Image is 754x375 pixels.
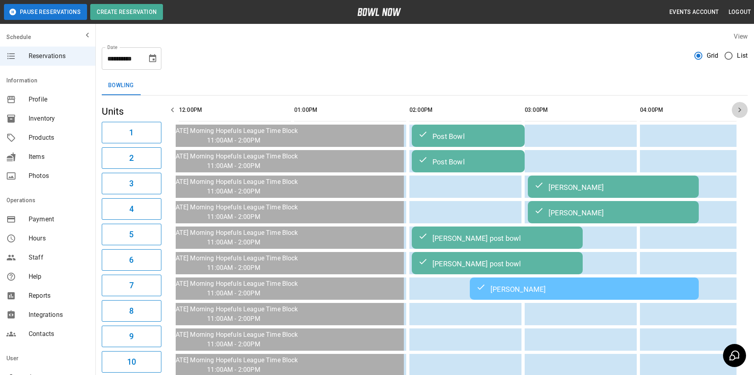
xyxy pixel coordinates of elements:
[129,254,134,266] h6: 6
[102,300,161,322] button: 8
[29,253,89,262] span: Staff
[29,95,89,104] span: Profile
[129,126,134,139] h6: 1
[707,51,719,61] span: Grid
[102,326,161,347] button: 9
[476,284,692,293] div: [PERSON_NAME]
[737,51,748,61] span: List
[29,329,89,339] span: Contacts
[102,147,161,169] button: 2
[29,310,89,320] span: Integrations
[145,51,161,66] button: Choose date, selected date is Sep 29, 2025
[102,198,161,220] button: 4
[29,234,89,243] span: Hours
[129,152,134,164] h6: 2
[129,177,134,190] h6: 3
[29,171,89,181] span: Photos
[102,351,161,373] button: 10
[29,51,89,61] span: Reservations
[102,249,161,271] button: 6
[29,272,89,281] span: Help
[129,305,134,317] h6: 8
[102,173,161,194] button: 3
[294,99,406,121] th: 01:00PM
[129,279,134,292] h6: 7
[179,99,291,121] th: 12:00PM
[734,33,748,40] label: View
[357,8,401,16] img: logo
[102,224,161,245] button: 5
[29,291,89,301] span: Reports
[418,233,576,242] div: [PERSON_NAME] post bowl
[29,152,89,162] span: Items
[129,203,134,215] h6: 4
[666,5,722,20] button: Events Account
[29,215,89,224] span: Payment
[102,275,161,296] button: 7
[102,76,748,95] div: inventory tabs
[725,5,754,20] button: Logout
[418,131,518,141] div: Post Bowl
[534,207,692,217] div: [PERSON_NAME]
[129,330,134,343] h6: 9
[534,182,692,191] div: [PERSON_NAME]
[29,114,89,123] span: Inventory
[102,122,161,143] button: 1
[418,156,518,166] div: Post Bowl
[418,258,576,268] div: [PERSON_NAME] post bowl
[129,228,134,241] h6: 5
[29,133,89,143] span: Products
[4,4,87,20] button: Pause Reservations
[90,4,163,20] button: Create Reservation
[409,99,521,121] th: 02:00PM
[102,76,140,95] button: Bowling
[127,355,136,368] h6: 10
[102,105,161,118] h5: Units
